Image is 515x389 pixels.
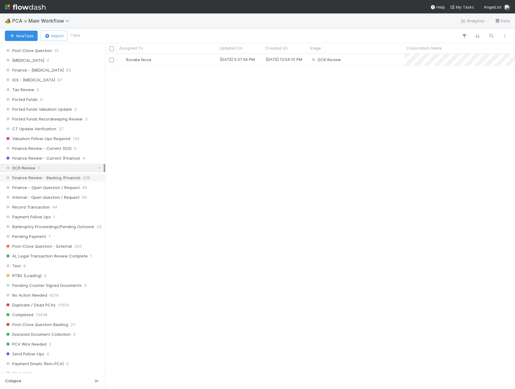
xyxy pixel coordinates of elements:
[5,96,38,103] span: Ported Funds
[310,45,321,51] span: Stage
[5,31,38,41] button: NewTask
[40,96,43,103] span: 0
[5,360,64,368] span: Payment Emails (Non-PCA)
[74,145,76,152] span: 0
[57,76,62,84] span: 87
[38,164,40,172] span: 1
[109,46,114,51] input: Toggle All Rows Selected
[49,340,51,348] span: 2
[5,282,82,289] span: Pending Counter Signed Documents
[5,203,50,211] span: Record Transaction
[53,213,55,221] span: 1
[66,66,71,74] span: 83
[5,340,46,348] span: PCA Wire Needed
[58,301,69,309] span: 11600
[5,66,64,74] span: Finance - [MEDICAL_DATA]
[5,174,80,182] span: Finance Review - Backlog (Finance)
[47,350,49,358] span: 0
[5,291,47,299] span: No Action Needed
[5,106,72,113] span: Ported Funds Valuation Update
[5,350,44,358] span: Send Follow-Ups
[5,164,35,172] span: DCR Review
[5,125,56,133] span: CT Update Verification
[47,57,49,64] span: 0
[5,311,33,319] span: Completed
[82,194,87,201] span: 56
[5,243,72,250] span: Post-Close Question - External
[5,2,46,12] img: logo-inverted-e16ddd16eac7371096b0.svg
[5,252,88,260] span: AL Legal Transaction Review Complete
[5,301,56,309] span: Duplicate / Dead PCAs
[37,86,39,94] span: 0
[5,213,51,221] span: Payment Follow Ups
[120,57,125,62] img: avatar_0d9988fd-9a15-4cc7-ad96-88feab9e0fa9.png
[220,56,255,62] div: [DATE] 5:37:34 PM
[12,18,72,24] span: PCA > Main Workflow
[82,184,87,191] span: 49
[5,154,80,162] span: Finance Review - Current (Finance)
[5,370,104,377] div: All
[120,57,151,63] div: Ronalie Nova
[5,331,71,338] span: Executed Document Collection
[266,56,302,62] div: [DATE] 12:54:10 PM
[73,331,76,338] span: 0
[84,282,87,289] span: 0
[219,45,243,51] span: Updated On
[5,184,80,191] span: Finance - Open Question / Request
[406,45,442,51] span: Corporation Name
[36,311,47,319] span: 15438
[48,233,50,240] span: 7
[70,33,80,38] small: 1 task
[310,57,341,63] div: DCR Review
[5,18,11,23] span: 🏕️
[5,135,70,143] span: Valuation Follow-Ups Required
[71,321,75,328] span: 27
[83,154,85,162] span: 4
[5,47,52,54] span: Post-Close Question
[52,203,57,211] span: 44
[74,106,77,113] span: 0
[126,57,151,62] span: Ronalie Nova
[85,115,87,123] span: 3
[5,272,42,280] span: RTBS (Loading)
[450,4,474,10] a: My Tasks
[495,17,510,24] a: Docs
[73,135,80,143] span: 120
[310,57,341,62] span: DCR Review
[83,174,90,182] span: 936
[5,57,44,64] span: [MEDICAL_DATA]
[5,86,34,94] span: Tax Review
[5,76,55,84] span: IOS - [MEDICAL_DATA]
[484,5,502,9] span: AngelList
[19,370,31,377] span: 34895
[5,115,83,123] span: Ported Funds Recordkeeping Review
[23,262,26,270] span: 8
[504,4,510,10] img: avatar_c0d2ec3f-77e2-40ea-8107-ee7bdb5edede.png
[74,243,82,250] span: 250
[5,194,80,201] span: Internal - Open Question / Request
[5,262,21,270] span: Test
[66,360,69,368] span: 0
[97,223,102,231] span: 33
[59,125,63,133] span: 27
[5,223,94,231] span: Bankruptcy Proceedings/Pending Outcome
[44,272,46,280] span: 0
[5,233,46,240] span: Pending Payment
[109,58,114,62] input: Toggle Row Selected
[265,45,288,51] span: Created On
[90,252,92,260] span: 1
[430,4,445,10] div: Help
[450,5,474,9] span: My Tasks
[5,145,72,152] span: Finance Review - Current (IOS)
[50,291,59,299] span: 4216
[40,31,68,41] button: Import
[461,17,485,24] a: Analytics
[54,47,59,54] span: 15
[119,45,143,51] span: Assigned To
[5,321,68,328] span: Post-Close Question Backlog
[5,378,21,384] span: Collapse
